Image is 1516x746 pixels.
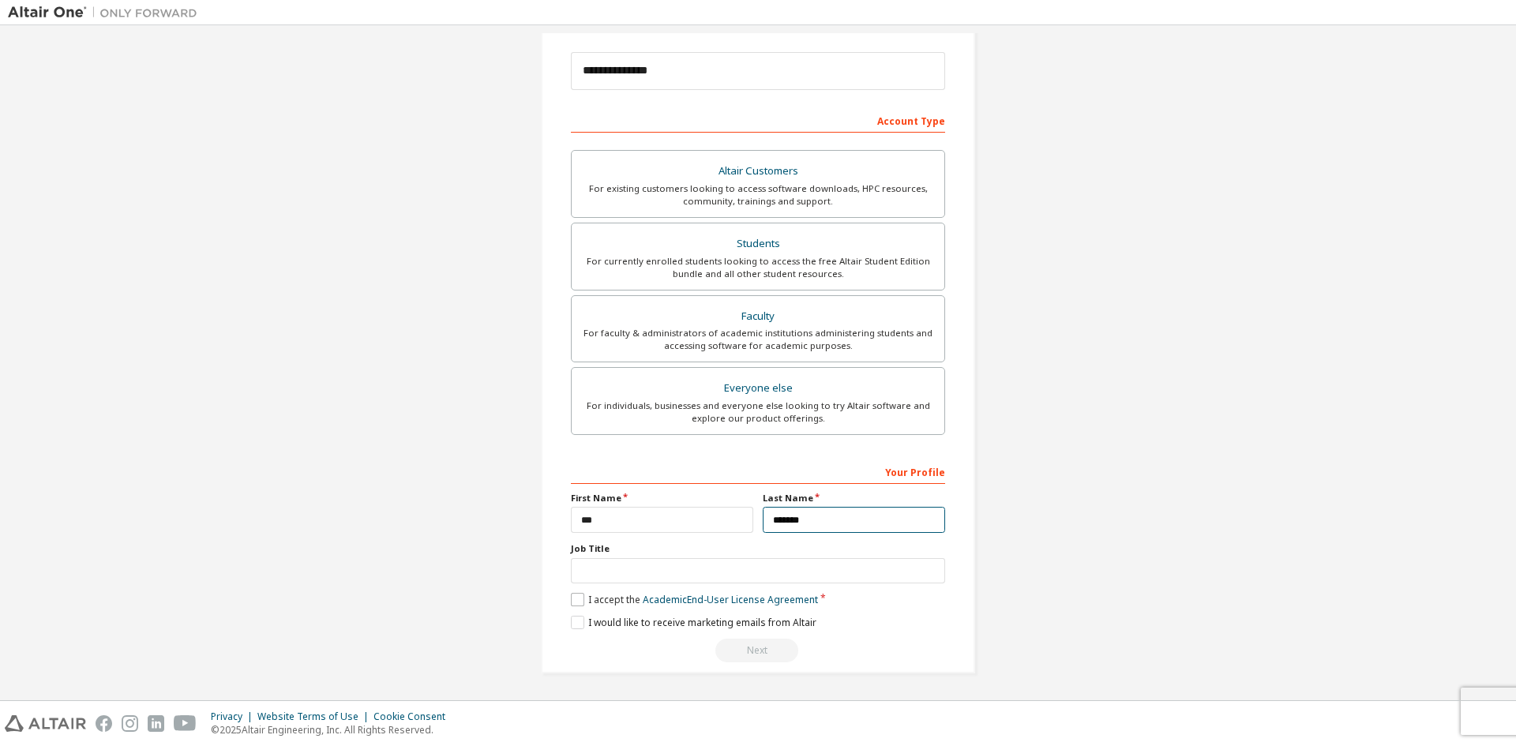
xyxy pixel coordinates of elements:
div: For individuals, businesses and everyone else looking to try Altair software and explore our prod... [581,399,935,425]
div: Website Terms of Use [257,710,373,723]
div: Students [581,233,935,255]
div: Account Type [571,107,945,133]
div: Your Profile [571,459,945,484]
div: Faculty [581,306,935,328]
div: For faculty & administrators of academic institutions administering students and accessing softwa... [581,327,935,352]
img: linkedin.svg [148,715,164,732]
img: facebook.svg [96,715,112,732]
div: Privacy [211,710,257,723]
div: Everyone else [581,377,935,399]
label: I accept the [571,593,818,606]
div: For currently enrolled students looking to access the free Altair Student Edition bundle and all ... [581,255,935,280]
label: I would like to receive marketing emails from Altair [571,616,816,629]
a: Academic End-User License Agreement [643,593,818,606]
div: Cookie Consent [373,710,455,723]
label: First Name [571,492,753,504]
div: Read and acccept EULA to continue [571,639,945,662]
div: For existing customers looking to access software downloads, HPC resources, community, trainings ... [581,182,935,208]
img: youtube.svg [174,715,197,732]
img: instagram.svg [122,715,138,732]
img: Altair One [8,5,205,21]
img: altair_logo.svg [5,715,86,732]
div: Altair Customers [581,160,935,182]
label: Last Name [763,492,945,504]
p: © 2025 Altair Engineering, Inc. All Rights Reserved. [211,723,455,737]
label: Job Title [571,542,945,555]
